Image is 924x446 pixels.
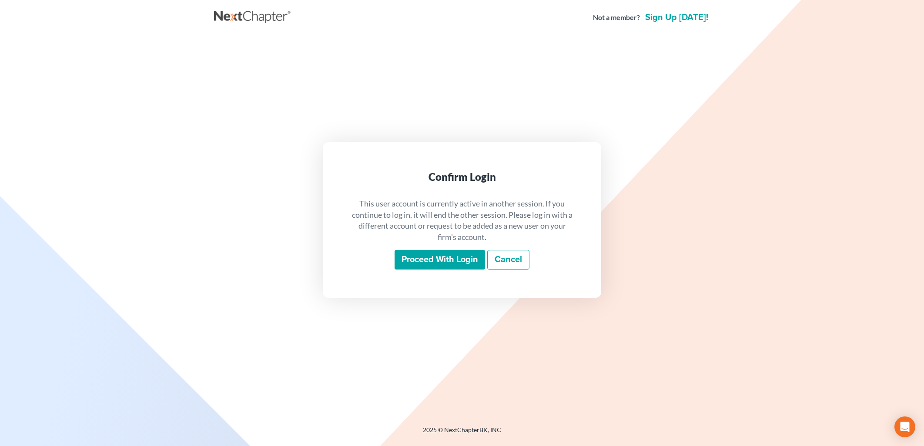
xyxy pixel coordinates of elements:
[214,426,710,441] div: 2025 © NextChapterBK, INC
[643,13,710,22] a: Sign up [DATE]!
[351,170,573,184] div: Confirm Login
[487,250,529,270] a: Cancel
[395,250,485,270] input: Proceed with login
[351,198,573,243] p: This user account is currently active in another session. If you continue to log in, it will end ...
[894,416,915,437] div: Open Intercom Messenger
[593,13,640,23] strong: Not a member?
